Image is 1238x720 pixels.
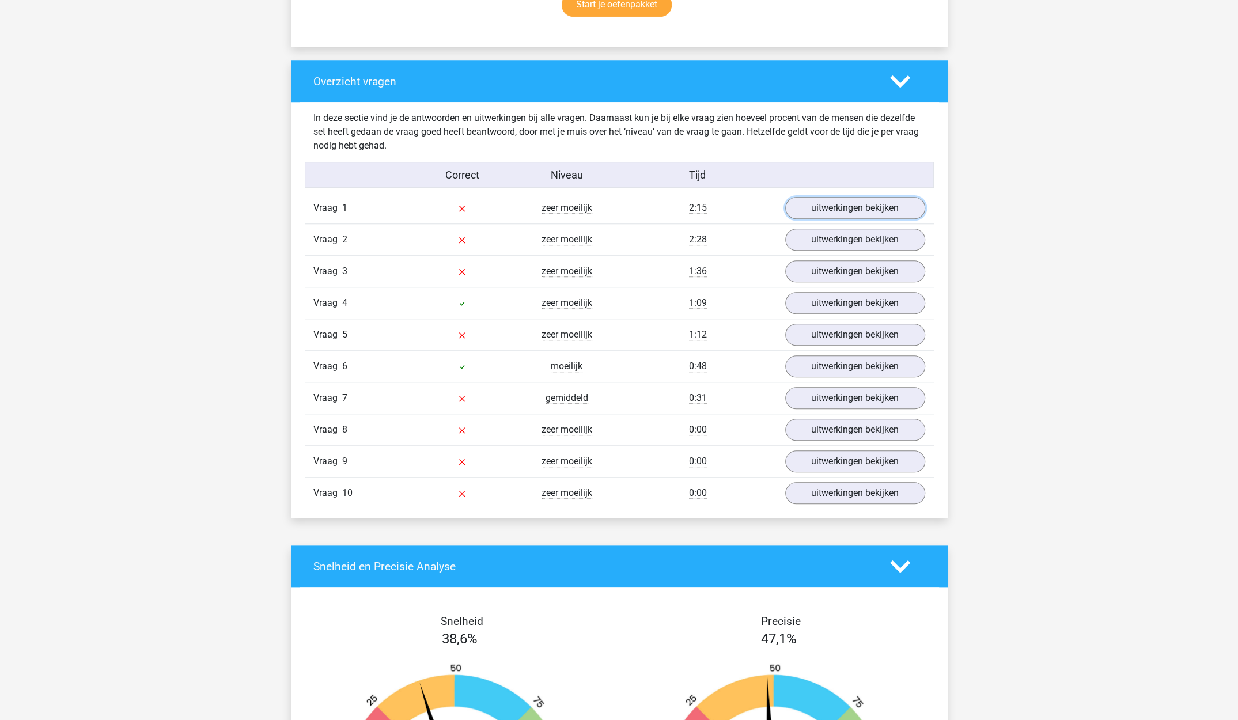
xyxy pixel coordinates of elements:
span: 38,6% [442,631,478,647]
span: 5 [342,329,347,340]
a: uitwerkingen bekijken [785,450,925,472]
span: 6 [342,361,347,372]
a: uitwerkingen bekijken [785,419,925,441]
span: zeer moeilijk [542,424,592,435]
a: uitwerkingen bekijken [785,355,925,377]
a: uitwerkingen bekijken [785,260,925,282]
div: Correct [410,167,514,183]
div: In deze sectie vind je de antwoorden en uitwerkingen bij alle vragen. Daarnaast kun je bij elke v... [305,111,934,153]
span: zeer moeilijk [542,202,592,214]
span: Vraag [313,486,342,500]
span: zeer moeilijk [542,487,592,499]
span: 1:09 [689,297,707,309]
span: 7 [342,392,347,403]
span: Vraag [313,264,342,278]
span: zeer moeilijk [542,234,592,245]
h4: Overzicht vragen [313,75,873,88]
div: Niveau [514,167,619,183]
h4: Snelheid en Precisie Analyse [313,560,873,573]
span: Vraag [313,391,342,405]
span: 3 [342,266,347,276]
span: zeer moeilijk [542,329,592,340]
span: Vraag [313,233,342,247]
span: zeer moeilijk [542,266,592,277]
span: 1:36 [689,266,707,277]
span: 4 [342,297,347,308]
a: uitwerkingen bekijken [785,482,925,504]
div: Tijd [619,167,776,183]
span: 2:28 [689,234,707,245]
span: Vraag [313,359,342,373]
span: 0:00 [689,487,707,499]
span: Vraag [313,296,342,310]
span: moeilijk [551,361,582,372]
span: Vraag [313,423,342,437]
a: uitwerkingen bekijken [785,387,925,409]
span: 9 [342,456,347,467]
span: Vraag [313,454,342,468]
span: 47,1% [761,631,797,647]
h4: Snelheid [313,615,611,628]
a: uitwerkingen bekijken [785,197,925,219]
span: Vraag [313,201,342,215]
span: 0:48 [689,361,707,372]
span: 0:31 [689,392,707,404]
span: 0:00 [689,456,707,467]
a: uitwerkingen bekijken [785,229,925,251]
span: Vraag [313,328,342,342]
span: 2 [342,234,347,245]
span: 1:12 [689,329,707,340]
span: gemiddeld [546,392,588,404]
a: uitwerkingen bekijken [785,292,925,314]
span: 0:00 [689,424,707,435]
span: 1 [342,202,347,213]
span: 2:15 [689,202,707,214]
h4: Precisie [633,615,930,628]
a: uitwerkingen bekijken [785,324,925,346]
span: zeer moeilijk [542,456,592,467]
span: zeer moeilijk [542,297,592,309]
span: 10 [342,487,353,498]
span: 8 [342,424,347,435]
